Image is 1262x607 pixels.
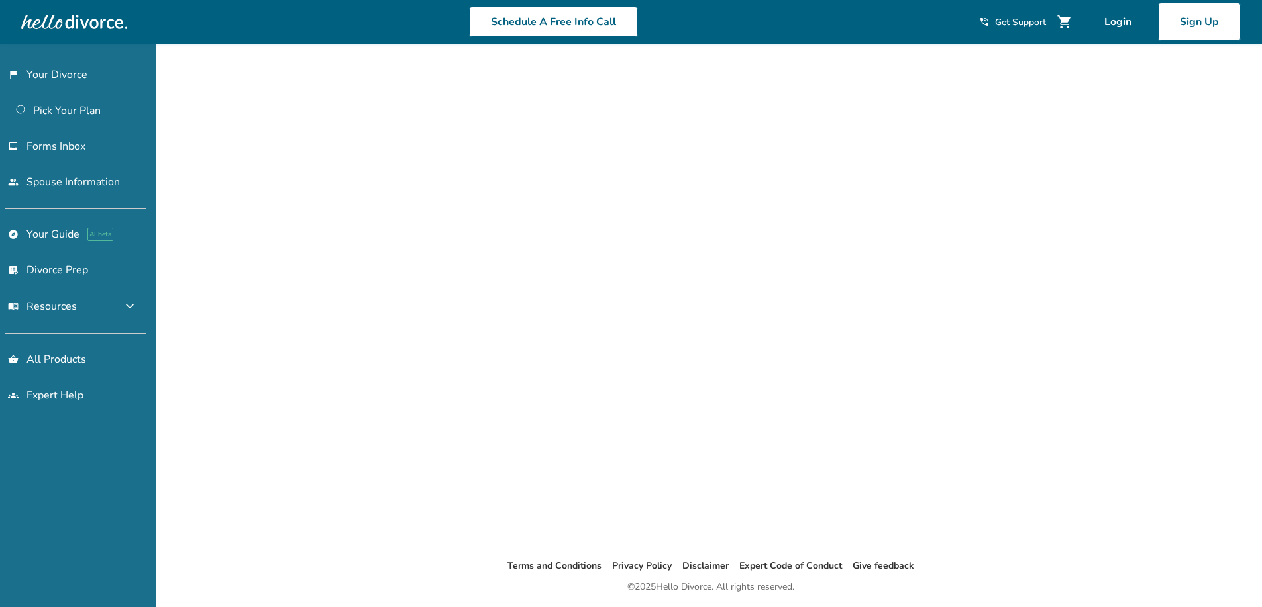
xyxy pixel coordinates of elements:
a: phone_in_talkGet Support [979,16,1046,28]
a: Terms and Conditions [507,559,602,572]
span: flag_2 [8,70,19,80]
span: AI beta [87,228,113,241]
span: phone_in_talk [979,17,990,27]
span: Forms Inbox [26,139,85,154]
span: shopping_basket [8,354,19,365]
span: groups [8,390,19,400]
span: Resources [8,299,77,314]
span: Get Support [995,16,1046,28]
a: Schedule A Free Info Call [469,7,638,37]
span: list_alt_check [8,265,19,275]
span: explore [8,229,19,240]
span: people [8,177,19,187]
a: Privacy Policy [612,559,672,572]
a: Login [1083,3,1153,41]
li: Give feedback [853,558,914,574]
span: inbox [8,141,19,152]
span: shopping_cart [1057,14,1073,30]
a: Expert Code of Conduct [739,559,842,572]
span: expand_more [122,299,138,314]
li: Disclaimer [682,558,729,574]
span: menu_book [8,301,19,312]
a: Sign Up [1158,3,1241,41]
div: © 2025 Hello Divorce. All rights reserved. [627,579,794,595]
